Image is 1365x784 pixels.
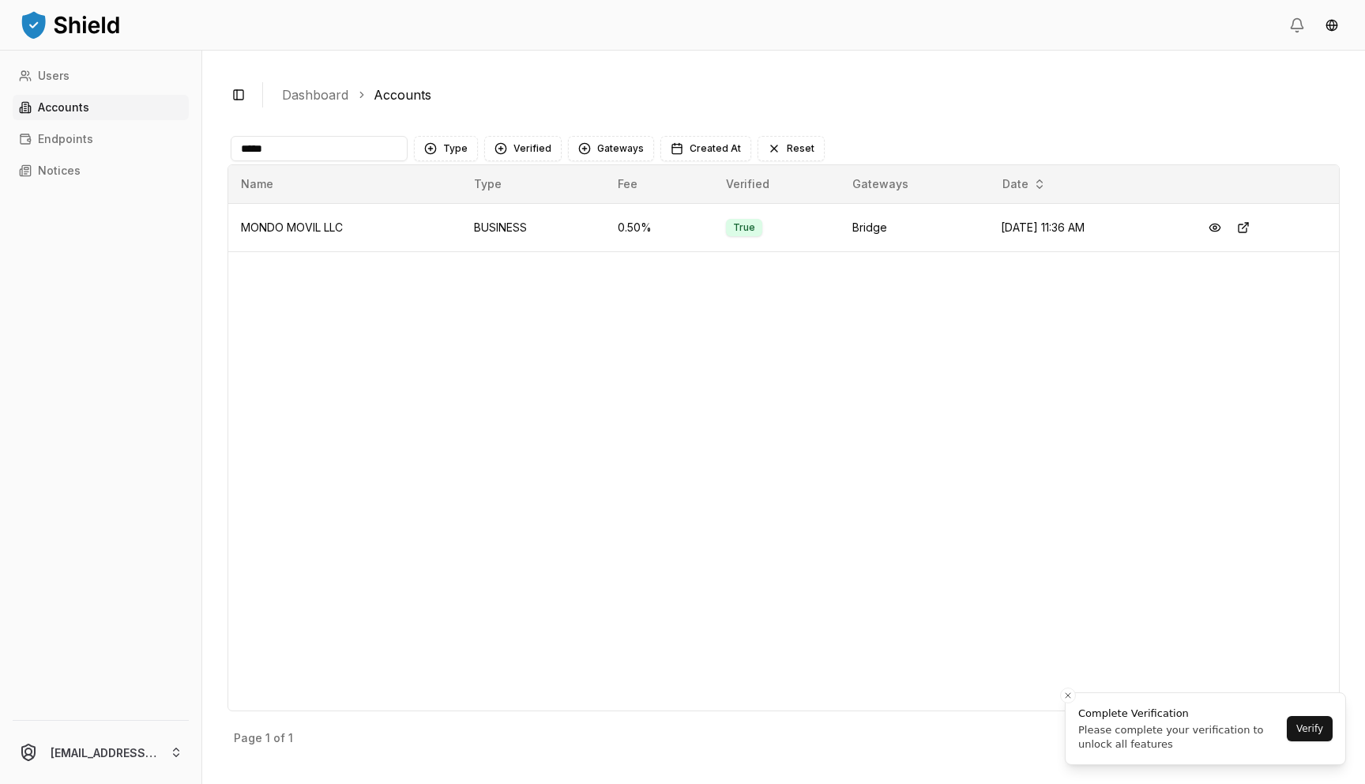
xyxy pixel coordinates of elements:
[852,220,887,234] span: Bridge
[690,142,741,155] span: Created At
[713,165,839,203] th: Verified
[1287,716,1333,741] button: Verify
[605,165,713,203] th: Fee
[265,733,270,744] p: 1
[38,134,93,145] p: Endpoints
[241,220,343,234] span: MONDO MOVIL LLC
[461,165,604,203] th: Type
[758,136,825,161] button: Reset filters
[6,727,195,778] button: [EMAIL_ADDRESS][DOMAIN_NAME]
[1078,706,1282,722] div: Complete Verification
[461,203,604,251] td: BUSINESS
[273,733,285,744] p: of
[38,165,81,176] p: Notices
[568,136,654,161] button: Gateways
[13,126,189,152] a: Endpoints
[38,102,89,113] p: Accounts
[840,165,989,203] th: Gateways
[13,63,189,89] a: Users
[38,70,70,81] p: Users
[282,85,348,104] a: Dashboard
[19,9,122,40] img: ShieldPay Logo
[13,95,189,120] a: Accounts
[374,85,431,104] a: Accounts
[414,136,478,161] button: Type
[282,85,1327,104] nav: breadcrumb
[1078,723,1282,752] div: Please complete your verification to unlock all features
[996,171,1052,197] button: Date
[1001,220,1085,234] span: [DATE] 11:36 AM
[618,220,652,234] span: 0.50 %
[484,136,562,161] button: Verified
[51,744,157,761] p: [EMAIL_ADDRESS][DOMAIN_NAME]
[660,136,751,161] button: Created At
[288,733,293,744] p: 1
[13,158,189,183] a: Notices
[228,165,461,203] th: Name
[234,733,262,744] p: Page
[1060,688,1076,703] button: Close toast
